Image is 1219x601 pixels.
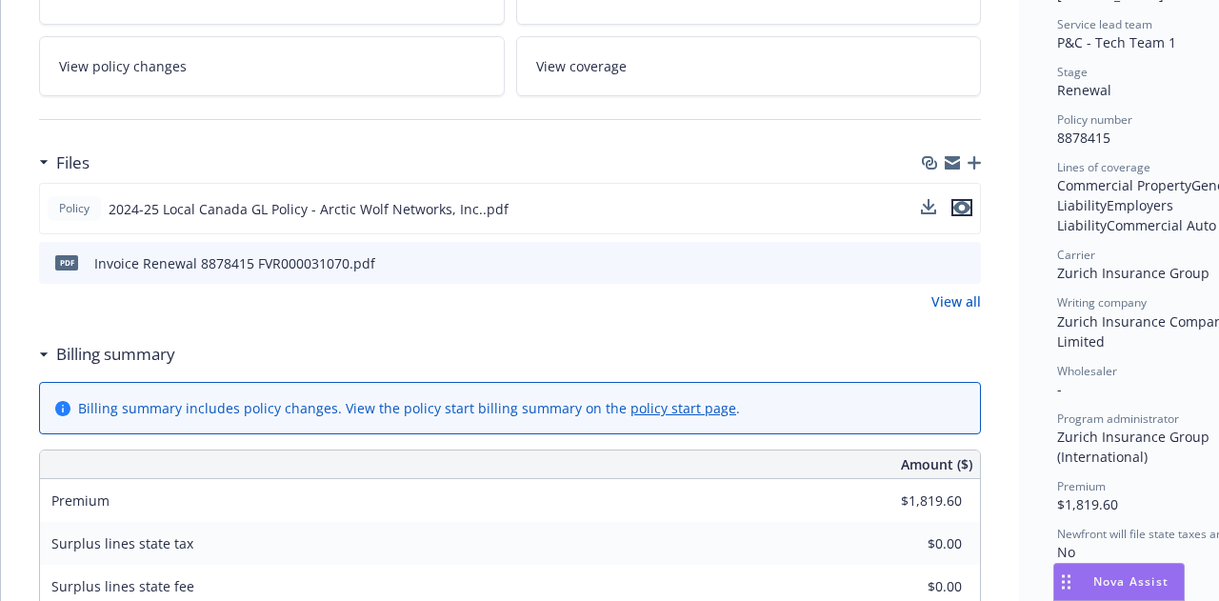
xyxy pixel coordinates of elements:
h3: Files [56,150,90,175]
button: Nova Assist [1053,563,1185,601]
span: Surplus lines state fee [51,577,194,595]
span: View coverage [536,56,627,76]
h3: Billing summary [56,342,175,367]
div: Invoice Renewal 8878415 FVR000031070.pdf [94,253,375,273]
button: download file [921,199,936,214]
span: Lines of coverage [1057,159,1150,175]
span: Policy number [1057,111,1132,128]
button: preview file [956,253,973,273]
span: Renewal [1057,81,1111,99]
span: Writing company [1057,294,1147,311]
span: Premium [51,491,110,510]
span: pdf [55,255,78,270]
span: Zurich Insurance Group [1057,264,1209,282]
button: download file [926,253,941,273]
a: View coverage [516,36,982,96]
a: policy start page [630,399,736,417]
div: Billing summary includes policy changes. View the policy start billing summary on the . [78,398,740,418]
span: Surplus lines state tax [51,534,193,552]
span: Employers Liability [1057,196,1177,234]
span: 2024-25 Local Canada GL Policy - Arctic Wolf Networks, Inc..pdf [109,199,509,219]
span: $1,819.60 [1057,495,1118,513]
span: Carrier [1057,247,1095,263]
div: Drag to move [1054,564,1078,600]
span: Nova Assist [1093,573,1169,590]
span: Policy [55,200,93,217]
span: - [1057,380,1062,398]
span: Program administrator [1057,411,1179,427]
a: View policy changes [39,36,505,96]
button: preview file [951,199,972,219]
span: Commercial Property [1057,176,1191,194]
span: P&C - Tech Team 1 [1057,33,1176,51]
span: 8878415 [1057,129,1110,147]
span: Premium [1057,478,1106,494]
button: preview file [951,199,972,216]
span: View policy changes [59,56,187,76]
a: View all [931,291,981,311]
span: Amount ($) [901,454,972,474]
span: Service lead team [1057,16,1152,32]
input: 0.00 [849,572,973,601]
span: Stage [1057,64,1088,80]
input: 0.00 [849,530,973,558]
input: 0.00 [849,487,973,515]
div: Billing summary [39,342,175,367]
span: No [1057,543,1075,561]
button: download file [921,199,936,219]
div: Files [39,150,90,175]
span: Zurich Insurance Group (International) [1057,428,1213,466]
span: Wholesaler [1057,363,1117,379]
